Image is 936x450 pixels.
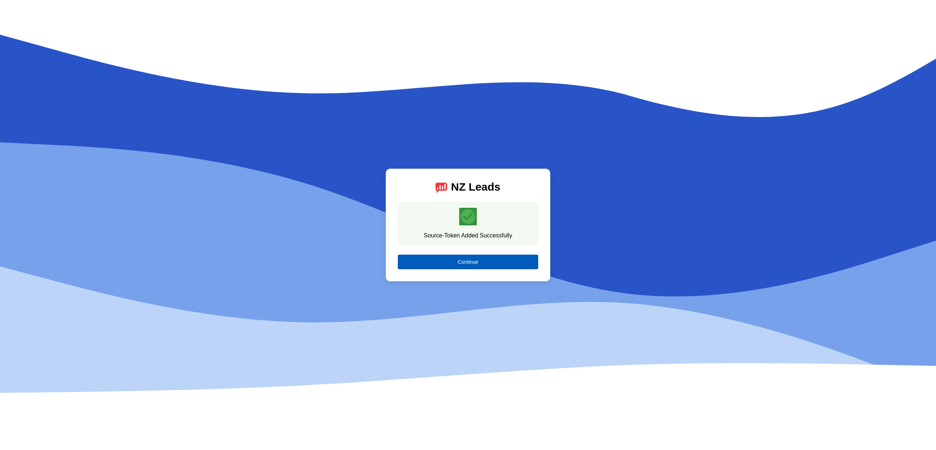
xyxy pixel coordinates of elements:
[435,181,447,193] img: logo
[398,255,538,269] button: Continue
[451,181,500,194] div: NZ Leads
[424,231,512,240] div: Source-Token Added Successfully
[458,259,478,265] span: Continue
[459,208,477,225] mat-icon: check_circle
